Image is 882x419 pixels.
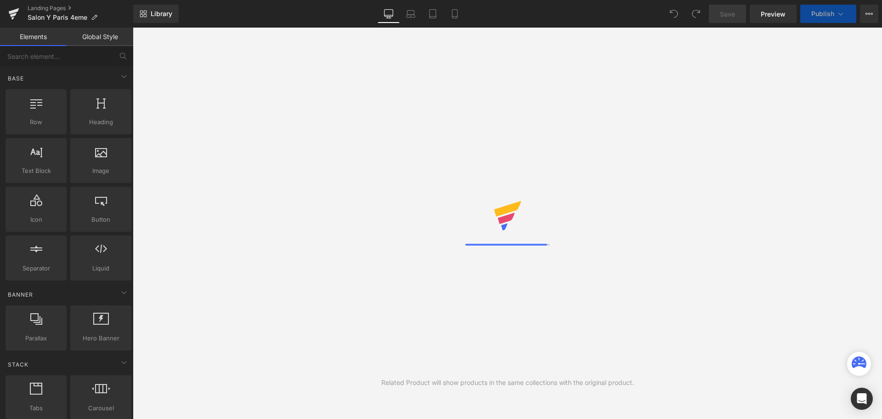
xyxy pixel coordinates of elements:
span: Carousel [73,403,129,413]
span: Save [720,9,735,19]
button: More [860,5,878,23]
span: Liquid [73,264,129,273]
span: Publish [811,10,834,17]
div: Open Intercom Messenger [851,388,873,410]
span: Base [7,74,25,83]
a: Landing Pages [28,5,133,12]
span: Library [151,10,172,18]
span: Row [8,117,64,127]
span: Stack [7,360,29,369]
span: Separator [8,264,64,273]
span: Salon Y Paris 4eme [28,14,87,21]
span: Icon [8,215,64,224]
span: Tabs [8,403,64,413]
a: Laptop [400,5,422,23]
button: Undo [665,5,683,23]
span: Button [73,215,129,224]
a: New Library [133,5,179,23]
span: Hero Banner [73,333,129,343]
button: Redo [687,5,705,23]
span: Parallax [8,333,64,343]
span: Text Block [8,166,64,176]
div: Related Product will show products in the same collections with the original product. [381,378,634,388]
span: Image [73,166,129,176]
a: Mobile [444,5,466,23]
a: Desktop [378,5,400,23]
a: Preview [750,5,797,23]
button: Publish [800,5,856,23]
a: Global Style [67,28,133,46]
span: Heading [73,117,129,127]
a: Tablet [422,5,444,23]
span: Preview [761,9,786,19]
span: Banner [7,290,34,299]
